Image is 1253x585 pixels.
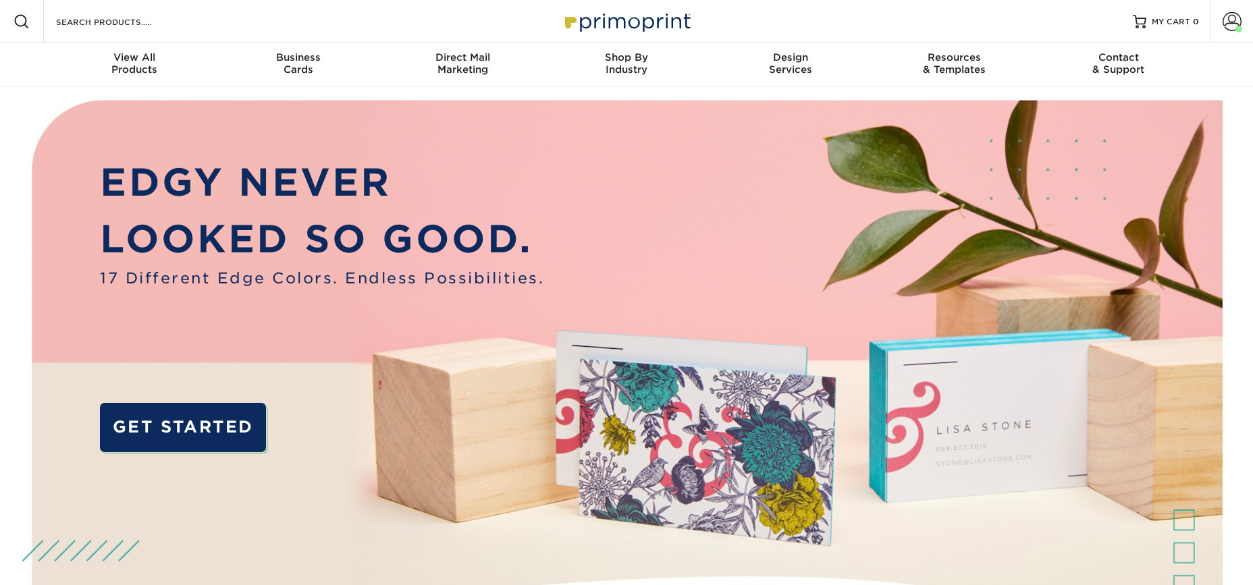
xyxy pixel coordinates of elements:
[100,211,544,268] p: LOOKED SO GOOD.
[872,43,1036,86] a: Resources& Templates
[100,155,544,211] p: EDGY NEVER
[381,43,545,86] a: Direct MailMarketing
[53,43,217,86] a: View AllProducts
[1036,43,1200,86] a: Contact& Support
[100,403,266,452] a: GET STARTED
[1193,17,1199,26] span: 0
[1152,16,1190,28] span: MY CART
[872,51,1036,76] div: & Templates
[53,51,217,76] div: Products
[708,51,872,76] div: Services
[381,51,545,76] div: Marketing
[545,51,709,76] div: Industry
[217,51,381,76] div: Cards
[559,7,694,36] img: Primoprint
[55,13,186,30] input: SEARCH PRODUCTS.....
[381,51,545,63] span: Direct Mail
[708,43,872,86] a: DesignServices
[872,51,1036,63] span: Resources
[53,51,217,63] span: View All
[1036,51,1200,76] div: & Support
[1036,51,1200,63] span: Contact
[708,51,872,63] span: Design
[217,51,381,63] span: Business
[217,43,381,86] a: BusinessCards
[545,51,709,63] span: Shop By
[100,267,544,289] span: 17 Different Edge Colors. Endless Possibilities.
[545,43,709,86] a: Shop ByIndustry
